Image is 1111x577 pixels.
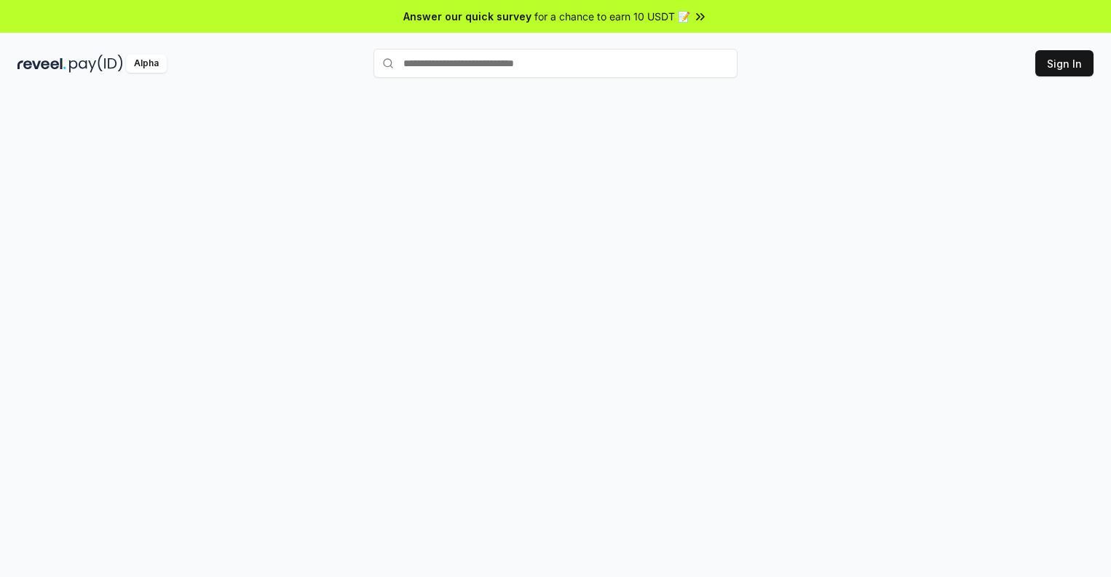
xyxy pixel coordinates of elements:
[69,55,123,73] img: pay_id
[126,55,167,73] div: Alpha
[403,9,531,24] span: Answer our quick survey
[17,55,66,73] img: reveel_dark
[1035,50,1094,76] button: Sign In
[534,9,690,24] span: for a chance to earn 10 USDT 📝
